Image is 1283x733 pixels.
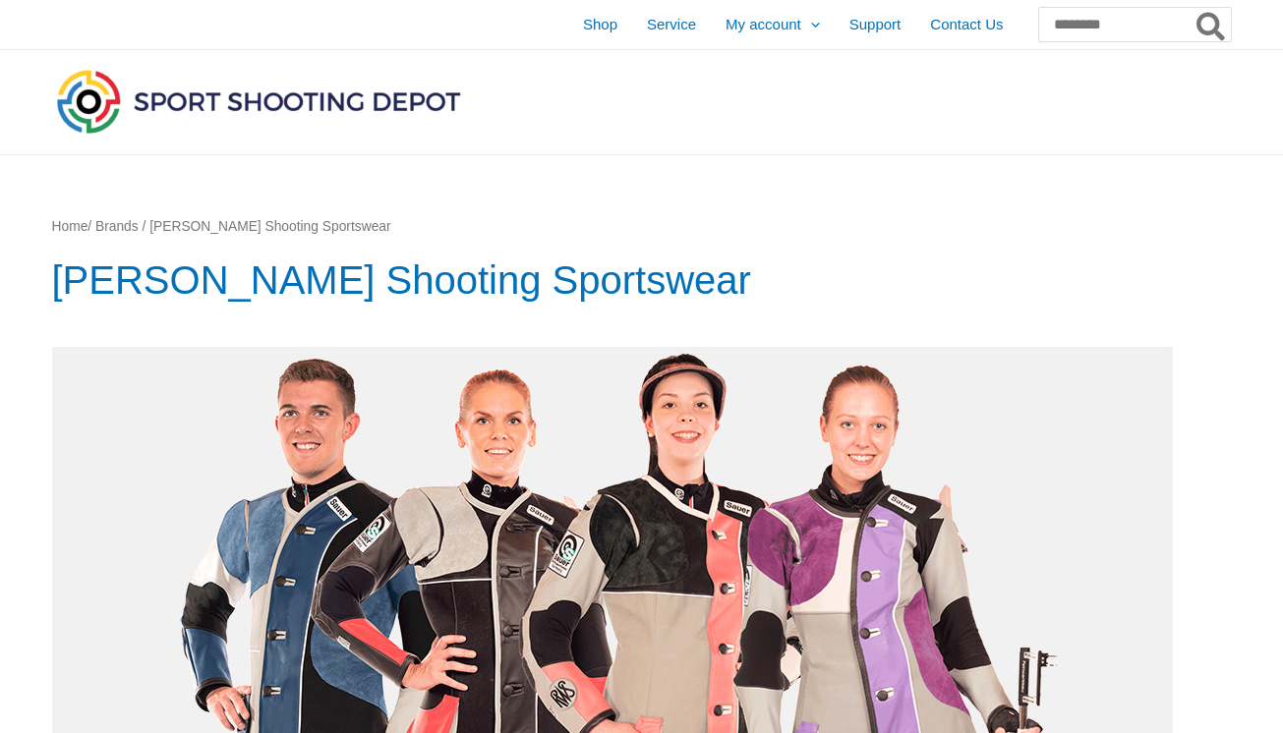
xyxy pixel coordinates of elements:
[1193,8,1231,41] button: Search
[52,214,1232,240] nav: Breadcrumb
[52,65,465,138] img: Sport Shooting Depot
[52,253,1232,308] h1: [PERSON_NAME] Shooting Sportswear
[52,219,88,234] a: Home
